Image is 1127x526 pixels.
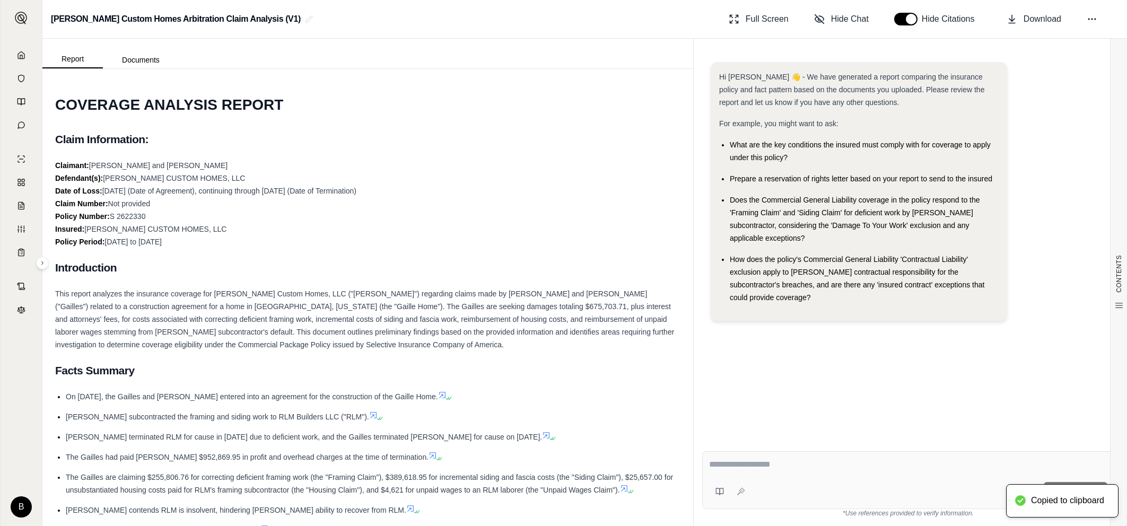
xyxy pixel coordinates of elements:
[719,73,984,107] span: Hi [PERSON_NAME] 👋 - We have generated a report comparing the insurance policy and fact pattern b...
[7,242,36,263] a: Coverage Table
[42,50,103,68] button: Report
[66,413,369,421] span: [PERSON_NAME] subcontracted the framing and siding work to RLM Builders LLC ("RLM").
[55,238,104,246] strong: Policy Period:
[7,148,36,170] a: Single Policy
[730,196,980,242] span: Does the Commercial General Liability coverage in the policy respond to the 'Framing Claim' and '...
[55,212,110,221] strong: Policy Number:
[7,68,36,89] a: Documents Vault
[7,218,36,240] a: Custom Report
[730,141,991,162] span: What are the key conditions the insured must comply with for coverage to apply under this policy?
[55,225,84,233] strong: Insured:
[702,509,1114,518] div: *Use references provided to verify information.
[7,276,36,297] a: Contract Analysis
[66,506,406,514] span: [PERSON_NAME] contends RLM is insolvent, hindering [PERSON_NAME] ability to recover from RLM.
[55,161,89,170] strong: Claimant:
[7,45,36,66] a: Home
[719,119,838,128] span: For example, you might want to ask:
[108,199,150,208] span: Not provided
[36,257,49,269] button: Expand sidebar
[84,225,226,233] span: [PERSON_NAME] CUSTOM HOMES, LLC
[1024,13,1061,25] span: Download
[831,13,869,25] span: Hide Chat
[103,174,245,182] span: [PERSON_NAME] CUSTOM HOMES, LLC
[55,257,680,279] h2: Introduction
[11,7,32,29] button: Expand sidebar
[922,13,981,25] span: Hide Citations
[11,496,32,518] div: B
[104,238,162,246] span: [DATE] to [DATE]
[89,161,228,170] span: [PERSON_NAME] and [PERSON_NAME]
[7,195,36,216] a: Claim Coverage
[810,8,873,30] button: Hide Chat
[1002,8,1065,30] button: Download
[103,51,179,68] button: Documents
[55,187,102,195] strong: Date of Loss:
[66,453,429,461] span: The Gailles had paid [PERSON_NAME] $952,869.95 in profit and overhead charges at the time of term...
[55,360,680,382] h2: Facts Summary
[55,199,108,208] strong: Claim Number:
[730,174,992,183] span: Prepare a reservation of rights letter based on your report to send to the insured
[724,8,793,30] button: Full Screen
[55,128,680,151] h2: Claim Information:
[66,473,673,494] span: The Gailles are claiming $255,806.76 for correcting deficient framing work (the "Framing Claim"),...
[55,290,674,349] span: This report analyzes the insurance coverage for [PERSON_NAME] Custom Homes, LLC ("[PERSON_NAME]")...
[66,433,542,441] span: [PERSON_NAME] terminated RLM for cause in [DATE] due to deficient work, and the Gailles terminate...
[730,255,984,302] span: How does the policy's Commercial General Liability 'Contractual Liability' exclusion apply to [PE...
[55,174,103,182] strong: Defendant(s):
[746,13,789,25] span: Full Screen
[7,172,36,193] a: Policy Comparisons
[110,212,146,221] span: S 2622330
[7,299,36,320] a: Legal Search Engine
[15,12,28,24] img: Expand sidebar
[1115,255,1123,293] span: CONTENTS
[1031,495,1104,506] div: Copied to clipboard
[102,187,356,195] span: [DATE] (Date of Agreement), continuing through [DATE] (Date of Termination)
[1044,482,1107,501] button: Ask
[7,115,36,136] a: Chat
[51,10,301,29] h2: [PERSON_NAME] Custom Homes Arbitration Claim Analysis (V1)
[7,91,36,112] a: Prompt Library
[66,392,438,401] span: On [DATE], the Gailles and [PERSON_NAME] entered into an agreement for the construction of the Ga...
[55,90,680,120] h1: COVERAGE ANALYSIS REPORT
